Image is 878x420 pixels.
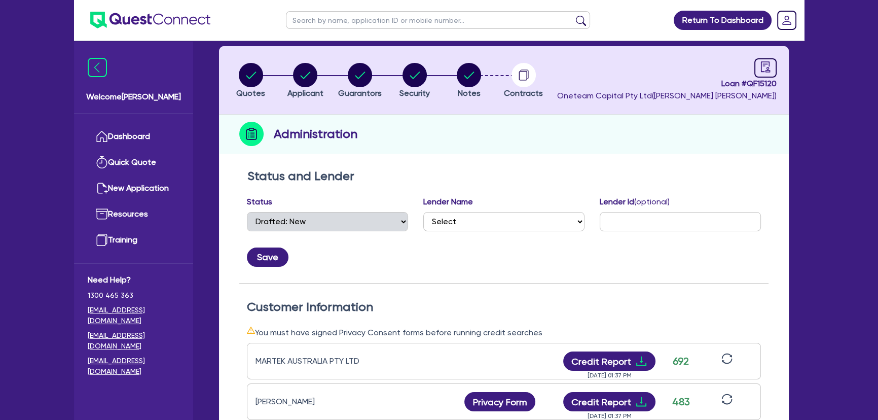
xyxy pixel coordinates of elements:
img: quest-connect-logo-blue [90,12,210,28]
label: Lender Name [423,196,473,208]
a: Resources [88,201,179,227]
h2: Status and Lender [247,169,760,184]
a: Return To Dashboard [674,11,772,30]
div: [PERSON_NAME] [255,396,382,408]
span: Applicant [287,88,323,98]
button: Credit Reportdownload [563,392,656,411]
a: audit [754,58,777,78]
img: icon-menu-close [88,58,107,77]
label: Lender Id [600,196,670,208]
span: warning [247,326,255,334]
img: new-application [96,182,108,194]
span: Notes [458,88,481,98]
img: quick-quote [96,156,108,168]
a: Training [88,227,179,253]
span: audit [760,61,771,73]
label: Status [247,196,272,208]
span: sync [721,353,733,364]
span: (optional) [634,197,670,206]
button: Applicant [287,62,324,100]
button: Security [399,62,430,100]
img: resources [96,208,108,220]
span: Security [399,88,430,98]
a: Quick Quote [88,150,179,176]
span: Contracts [504,88,543,98]
span: download [635,355,647,367]
button: Privacy Form [464,392,535,411]
button: Contracts [503,62,543,100]
button: Save [247,248,288,267]
button: sync [718,393,736,411]
div: 692 [668,354,693,369]
a: Dropdown toggle [774,7,800,33]
span: download [635,396,647,408]
span: Oneteam Capital Pty Ltd ( [PERSON_NAME] [PERSON_NAME] ) [557,91,777,100]
div: You must have signed Privacy Consent forms before running credit searches [247,326,761,339]
a: New Application [88,176,179,201]
button: Notes [456,62,482,100]
span: Guarantors [338,88,382,98]
a: [EMAIL_ADDRESS][DOMAIN_NAME] [88,330,179,352]
h2: Administration [274,125,357,143]
h2: Customer Information [247,300,761,314]
input: Search by name, application ID or mobile number... [286,11,590,29]
div: 483 [668,394,693,409]
span: 1300 465 363 [88,290,179,301]
a: [EMAIL_ADDRESS][DOMAIN_NAME] [88,305,179,326]
img: step-icon [239,122,264,146]
div: MARTEK AUSTRALIA PTY LTD [255,355,382,367]
span: Welcome [PERSON_NAME] [86,91,181,103]
button: Guarantors [338,62,382,100]
button: sync [718,353,736,370]
button: Quotes [236,62,266,100]
button: Credit Reportdownload [563,352,656,371]
img: training [96,234,108,246]
span: Need Help? [88,274,179,286]
span: Quotes [236,88,265,98]
a: [EMAIL_ADDRESS][DOMAIN_NAME] [88,356,179,377]
a: Dashboard [88,124,179,150]
span: Loan # QF15120 [557,78,777,90]
span: sync [721,394,733,405]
